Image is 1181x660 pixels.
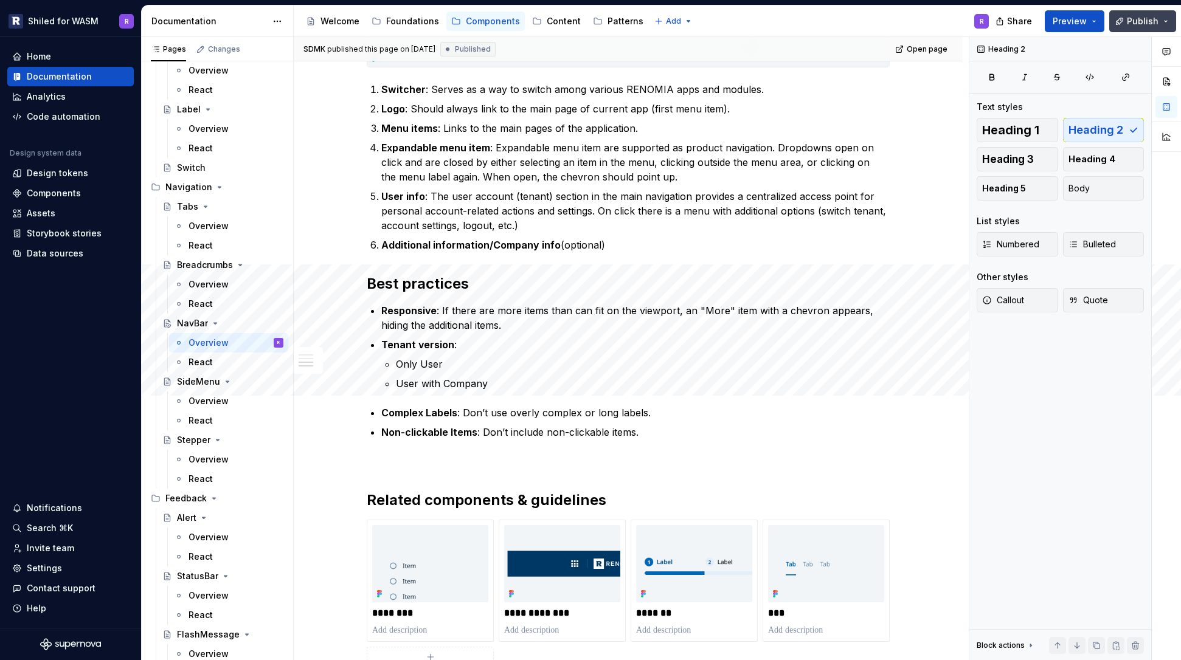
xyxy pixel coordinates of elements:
[169,294,288,314] a: React
[381,337,890,352] p: :
[301,12,364,31] a: Welcome
[372,525,488,602] img: 6bd5610e-4e0f-4393-9295-908d8aaf0a97.png
[977,288,1058,312] button: Callout
[27,70,92,83] div: Documentation
[7,107,134,126] a: Code automation
[381,190,425,202] strong: User info
[7,67,134,86] a: Documentation
[7,599,134,618] button: Help
[169,469,288,489] a: React
[40,638,101,650] a: Supernova Logo
[588,12,648,31] a: Patterns
[396,376,890,391] p: User with Company
[189,337,229,349] div: Overview
[7,579,134,598] button: Contact support
[303,44,325,54] span: SDMK
[189,609,213,621] div: React
[169,450,288,469] a: Overview
[977,215,1020,227] div: List styles
[177,103,201,115] div: Label
[189,239,213,252] div: React
[977,232,1058,256] button: Numbered
[169,528,288,547] a: Overview
[651,13,696,30] button: Add
[982,294,1024,306] span: Callout
[381,121,890,136] p: : Links to the main pages of the application.
[158,197,288,216] a: Tabs
[1109,10,1176,32] button: Publish
[636,525,752,602] img: ebe11647-a9a8-425b-bdae-d11072ad5d65.png
[977,176,1058,201] button: Heading 5
[7,87,134,106] a: Analytics
[381,82,890,97] p: : Serves as a way to switch among various RENOMIA apps and modules.
[466,15,520,27] div: Components
[386,15,439,27] div: Foundations
[977,637,1036,654] div: Block actions
[125,16,129,26] div: R
[1063,232,1145,256] button: Bulleted
[977,641,1025,650] div: Block actions
[327,44,435,54] div: published this page on [DATE]
[189,298,213,310] div: React
[27,502,82,514] div: Notifications
[158,566,288,586] a: StatusBar
[982,182,1026,194] span: Heading 5
[177,317,208,329] div: NavBar
[7,224,134,243] a: Storybook stories
[169,391,288,411] a: Overview
[381,425,890,439] p: : Don’t include non-clickable items.
[169,275,288,294] a: Overview
[169,80,288,100] a: React
[177,162,206,174] div: Switch
[158,625,288,644] a: FlashMessage
[977,271,1028,283] div: Other styles
[381,304,437,317] strong: Responsive
[189,590,229,602] div: Overview
[381,83,426,95] strong: Switcher
[169,333,288,352] a: OverviewR
[7,559,134,578] a: Settings
[381,339,454,351] strong: Tenant version
[9,14,23,29] img: 5b96a3ba-bdbe-470d-a859-c795f8f9d209.png
[381,239,561,251] strong: Additional information/Company info
[1045,10,1104,32] button: Preview
[189,395,229,407] div: Overview
[982,153,1034,165] span: Heading 3
[189,278,229,290] div: Overview
[2,8,139,34] button: Shiled for WASMR
[151,44,186,54] div: Pages
[151,15,266,27] div: Documentation
[169,139,288,158] a: React
[27,227,102,239] div: Storybook stories
[27,111,100,123] div: Code automation
[7,163,134,183] a: Design tokens
[768,525,884,602] img: f40e718d-4e0c-4ca0-9368-30e51ca706ce.png
[27,187,81,199] div: Components
[27,542,74,554] div: Invite team
[158,372,288,391] a: SideMenu
[189,220,229,232] div: Overview
[208,44,240,54] div: Changes
[146,489,288,508] div: Feedback
[189,64,229,77] div: Overview
[1068,294,1108,306] span: Quote
[189,84,213,96] div: React
[158,314,288,333] a: NavBar
[169,216,288,236] a: Overview
[7,498,134,518] button: Notifications
[169,352,288,372] a: React
[189,414,213,427] div: React
[158,255,288,275] a: Breadcrumbs
[982,124,1039,136] span: Heading 1
[977,147,1058,171] button: Heading 3
[7,518,134,538] button: Search ⌘K
[27,207,55,219] div: Assets
[396,357,890,371] p: Only User
[1063,147,1145,171] button: Heading 4
[177,201,198,213] div: Tabs
[27,91,66,103] div: Analytics
[982,238,1039,250] span: Numbered
[367,274,890,294] h2: Best practices
[7,204,134,223] a: Assets
[301,9,648,33] div: Page tree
